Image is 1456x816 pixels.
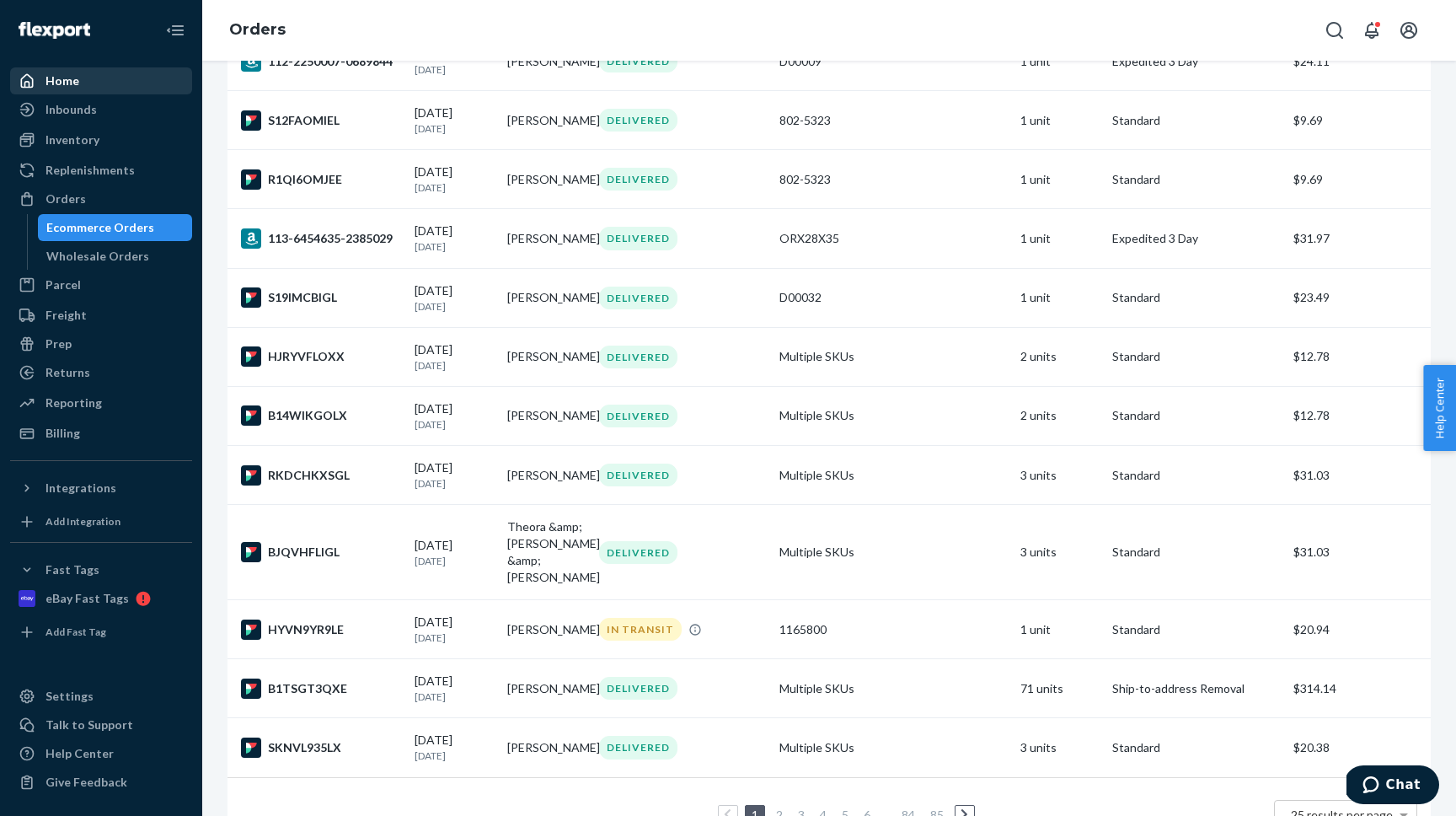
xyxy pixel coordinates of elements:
a: Orders [229,20,286,39]
a: Add Integration [10,508,192,535]
a: Orders [10,185,192,212]
a: Billing [10,420,192,447]
div: 113-6454635-2385029 [241,228,401,249]
div: ORX28X35 [779,230,1007,247]
a: Ecommerce Orders [38,214,193,241]
span: Help Center [1423,365,1456,451]
div: Orders [45,191,86,207]
div: Add Integration [45,514,120,529]
a: Reporting [10,389,192,416]
div: D00009 [779,53,1007,70]
td: $31.03 [1287,446,1431,505]
div: 112-2250007-0689844 [241,51,401,72]
td: [PERSON_NAME] [500,91,592,150]
td: Multiple SKUs [773,718,1014,777]
p: Standard [1112,289,1279,306]
td: 1 unit [1014,600,1106,659]
td: Multiple SKUs [773,446,1014,505]
td: $9.69 [1287,150,1431,209]
div: D00032 [779,289,1007,306]
div: Settings [45,688,94,705]
div: DELIVERED [599,287,677,309]
td: $20.38 [1287,718,1431,777]
p: [DATE] [415,690,493,704]
button: Integrations [10,475,192,502]
div: [DATE] [415,46,493,77]
div: Replenishments [45,162,135,179]
div: DELIVERED [599,50,677,72]
p: Standard [1112,621,1279,638]
td: Multiple SKUs [773,505,1014,600]
p: [DATE] [415,417,493,432]
div: DELIVERED [599,227,677,250]
div: DELIVERED [599,405,677,427]
div: IN TRANSIT [599,618,682,641]
a: Home [10,67,192,94]
div: [DATE] [415,400,493,432]
td: [PERSON_NAME] [500,386,592,445]
p: Standard [1112,407,1279,424]
div: Wholesale Orders [46,248,149,265]
div: [DATE] [415,614,493,645]
div: Returns [45,364,90,381]
div: [DATE] [415,164,493,195]
td: 3 units [1014,505,1106,600]
div: DELIVERED [599,541,677,564]
div: DELIVERED [599,168,677,191]
div: DELIVERED [599,346,677,368]
div: RKDCHKXSGL [241,465,401,486]
div: [DATE] [415,105,493,136]
div: Billing [45,425,80,442]
div: DELIVERED [599,464,677,486]
a: Wholesale Orders [38,243,193,270]
td: Multiple SKUs [773,659,1014,718]
button: Fast Tags [10,556,192,583]
div: Talk to Support [45,717,133,733]
p: Expedited 3 Day [1112,53,1279,70]
p: [DATE] [415,239,493,254]
div: Freight [45,307,87,324]
button: Give Feedback [10,769,192,796]
p: [DATE] [415,358,493,373]
p: [DATE] [415,476,493,491]
td: [PERSON_NAME] [500,718,592,777]
div: B14WIKGOLX [241,405,401,426]
td: [PERSON_NAME] [500,446,592,505]
td: $31.97 [1287,209,1431,268]
td: [PERSON_NAME] [500,659,592,718]
div: S19IMCBIGL [241,287,401,308]
p: Expedited 3 Day [1112,230,1279,247]
td: [PERSON_NAME] [500,268,592,327]
div: [DATE] [415,341,493,373]
td: [PERSON_NAME] [500,32,592,91]
td: 3 units [1014,446,1106,505]
div: [DATE] [415,282,493,314]
button: Open notifications [1355,13,1389,47]
div: 802-5323 [779,112,1007,129]
div: HYVN9YR9LE [241,620,401,640]
div: S12FAOMIEL [241,110,401,131]
div: Integrations [45,480,116,497]
a: Parcel [10,271,192,298]
a: Freight [10,302,192,329]
div: 802-5323 [779,171,1007,188]
div: DELIVERED [599,677,677,700]
p: [DATE] [415,180,493,195]
td: Multiple SKUs [773,327,1014,386]
div: Parcel [45,276,81,293]
td: Theora &amp; [PERSON_NAME] &amp; [PERSON_NAME] [500,505,592,600]
div: [DATE] [415,459,493,491]
td: 1 unit [1014,150,1106,209]
button: Open account menu [1392,13,1426,47]
div: R1QI6OMJEE [241,169,401,190]
a: Replenishments [10,157,192,184]
div: DELIVERED [599,736,677,759]
div: DELIVERED [599,109,677,132]
p: Standard [1112,544,1279,561]
p: Standard [1112,348,1279,365]
td: $31.03 [1287,505,1431,600]
a: Prep [10,330,192,357]
td: $9.69 [1287,91,1431,150]
td: Ship-to-address Removal [1105,659,1286,718]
